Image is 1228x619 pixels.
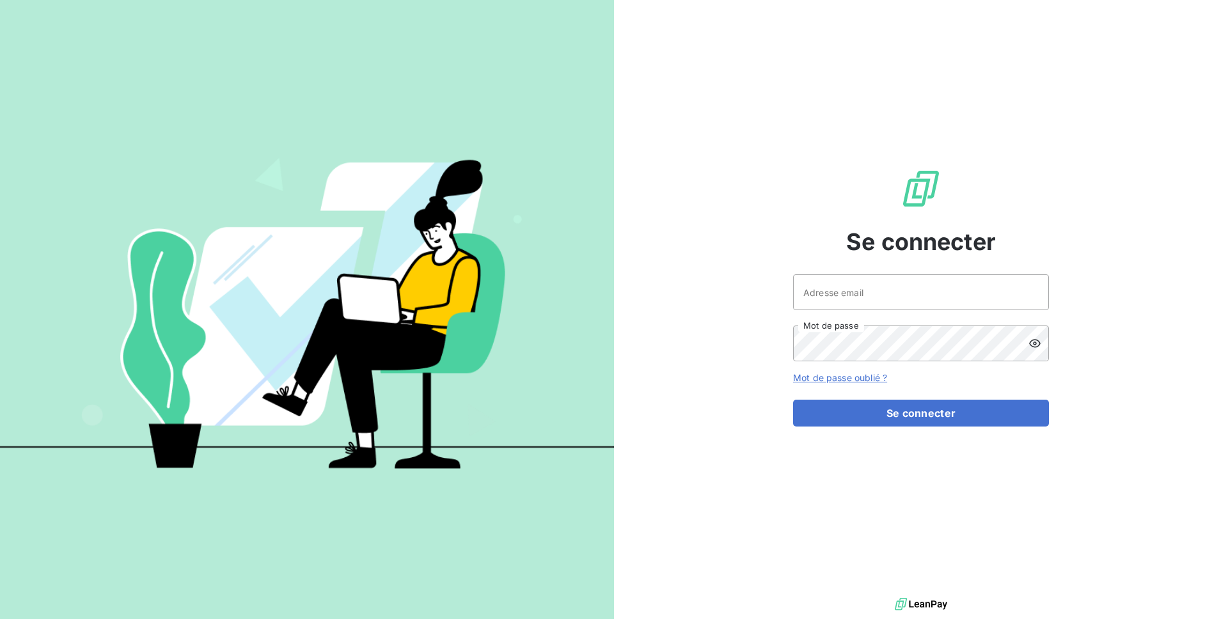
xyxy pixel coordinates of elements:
span: Se connecter [846,224,996,259]
a: Mot de passe oublié ? [793,372,887,383]
img: Logo LeanPay [901,168,941,209]
button: Se connecter [793,400,1049,427]
img: logo [895,595,947,614]
input: placeholder [793,274,1049,310]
